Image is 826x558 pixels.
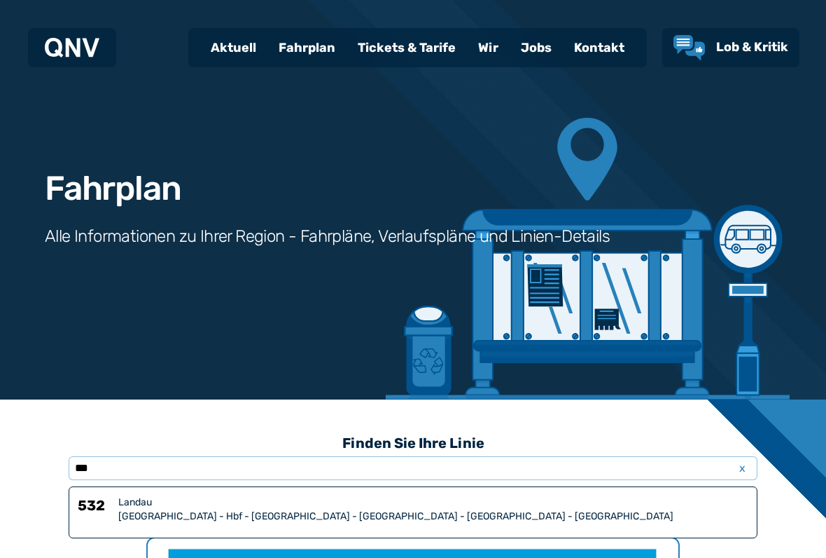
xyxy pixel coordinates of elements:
img: QNV Logo [45,38,99,57]
a: Wir [467,29,510,66]
a: Fahrplan [267,29,346,66]
a: Jobs [510,29,563,66]
div: Landau [118,496,748,510]
h3: Alle Informationen zu Ihrer Region - Fahrpläne, Verlaufspläne und Linien-Details [45,225,610,247]
a: QNV Logo [45,34,99,62]
h3: Finden Sie Ihre Linie [69,428,757,458]
div: [GEOGRAPHIC_DATA] - Hbf - [GEOGRAPHIC_DATA] - [GEOGRAPHIC_DATA] - [GEOGRAPHIC_DATA] - [GEOGRAPHIC... [118,510,748,524]
h6: 532 [78,496,113,524]
span: Lob & Kritik [716,39,788,55]
a: Kontakt [563,29,636,66]
span: x [732,460,752,477]
a: Tickets & Tarife [346,29,467,66]
h1: Fahrplan [45,172,181,205]
a: Lob & Kritik [673,35,788,60]
a: Aktuell [199,29,267,66]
